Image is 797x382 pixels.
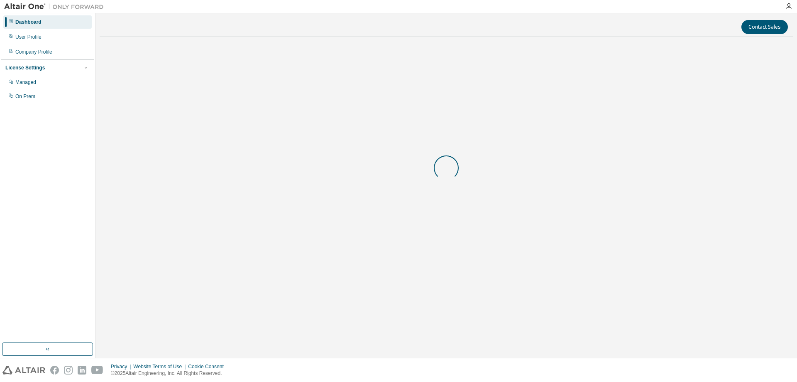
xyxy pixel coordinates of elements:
img: youtube.svg [91,366,103,375]
div: Cookie Consent [188,363,228,370]
div: License Settings [5,64,45,71]
div: Website Terms of Use [133,363,188,370]
img: facebook.svg [50,366,59,375]
div: Privacy [111,363,133,370]
div: Managed [15,79,36,86]
img: instagram.svg [64,366,73,375]
div: On Prem [15,93,35,100]
img: linkedin.svg [78,366,86,375]
div: Dashboard [15,19,42,25]
img: Altair One [4,2,108,11]
div: Company Profile [15,49,52,55]
img: altair_logo.svg [2,366,45,375]
button: Contact Sales [741,20,788,34]
p: © 2025 Altair Engineering, Inc. All Rights Reserved. [111,370,229,377]
div: User Profile [15,34,42,40]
